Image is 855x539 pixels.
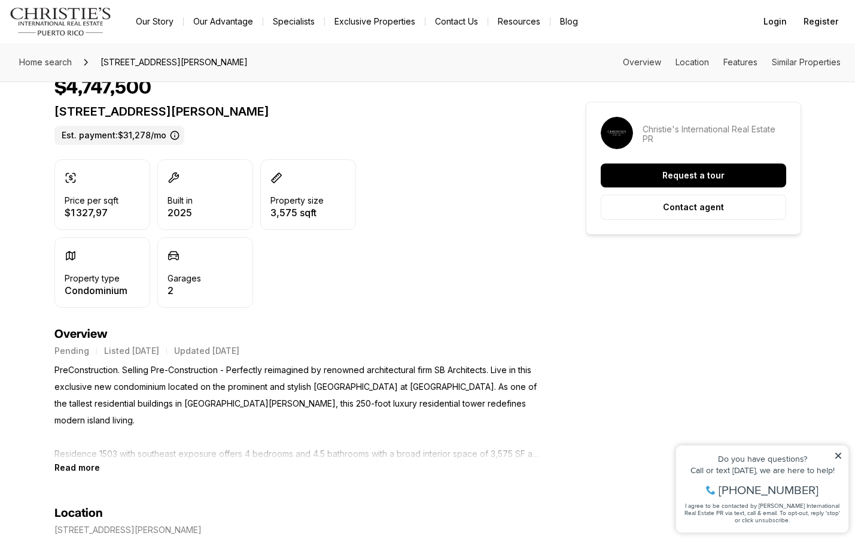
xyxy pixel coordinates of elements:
p: Request a tour [662,171,725,180]
button: Login [756,10,794,34]
button: Contact agent [601,195,786,220]
p: Property type [65,274,120,283]
nav: Page section menu [623,57,841,67]
a: Blog [550,13,588,30]
a: Our Advantage [184,13,263,30]
h1: $4,747,500 [54,77,151,99]
div: Call or text [DATE], we are here to help! [13,38,173,47]
p: Price per sqft [65,196,118,205]
span: I agree to be contacted by [PERSON_NAME] International Real Estate PR via text, call & email. To ... [15,74,171,96]
h4: Overview [54,327,543,341]
span: Home search [19,57,72,67]
p: Built in [168,196,193,205]
p: Updated [DATE] [174,346,239,356]
p: $1 327,97 [65,208,118,217]
p: Contact agent [663,202,724,212]
a: Skip to: Location [676,57,709,67]
a: Skip to: Features [723,57,757,67]
a: Skip to: Overview [623,57,661,67]
p: Garages [168,274,201,283]
p: [STREET_ADDRESS][PERSON_NAME] [54,525,202,535]
p: Pending [54,346,89,356]
button: Register [796,10,845,34]
span: Register [804,17,838,26]
a: Resources [488,13,550,30]
a: Specialists [263,13,324,30]
button: Read more [54,462,100,473]
span: [PHONE_NUMBER] [49,56,149,68]
h4: Location [54,506,103,520]
label: Est. payment: $31,278/mo [54,126,184,145]
p: Property size [270,196,324,205]
button: Contact Us [425,13,488,30]
p: PreConstruction. Selling Pre-Construction - Perfectly reimagined by renowned architectural firm S... [54,362,543,462]
a: Home search [14,53,77,72]
div: Do you have questions? [13,27,173,35]
p: 2 [168,286,201,295]
p: [STREET_ADDRESS][PERSON_NAME] [54,104,543,119]
p: Condominium [65,286,127,295]
p: 2025 [168,208,193,217]
span: Login [763,17,787,26]
a: Exclusive Properties [325,13,425,30]
p: 3,575 sqft [270,208,324,217]
img: logo [10,7,112,36]
p: Christie's International Real Estate PR [643,125,786,144]
p: Listed [DATE] [104,346,159,356]
a: Our Story [126,13,183,30]
span: [STREET_ADDRESS][PERSON_NAME] [96,53,252,72]
button: Request a tour [601,163,786,187]
a: Skip to: Similar Properties [772,57,841,67]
